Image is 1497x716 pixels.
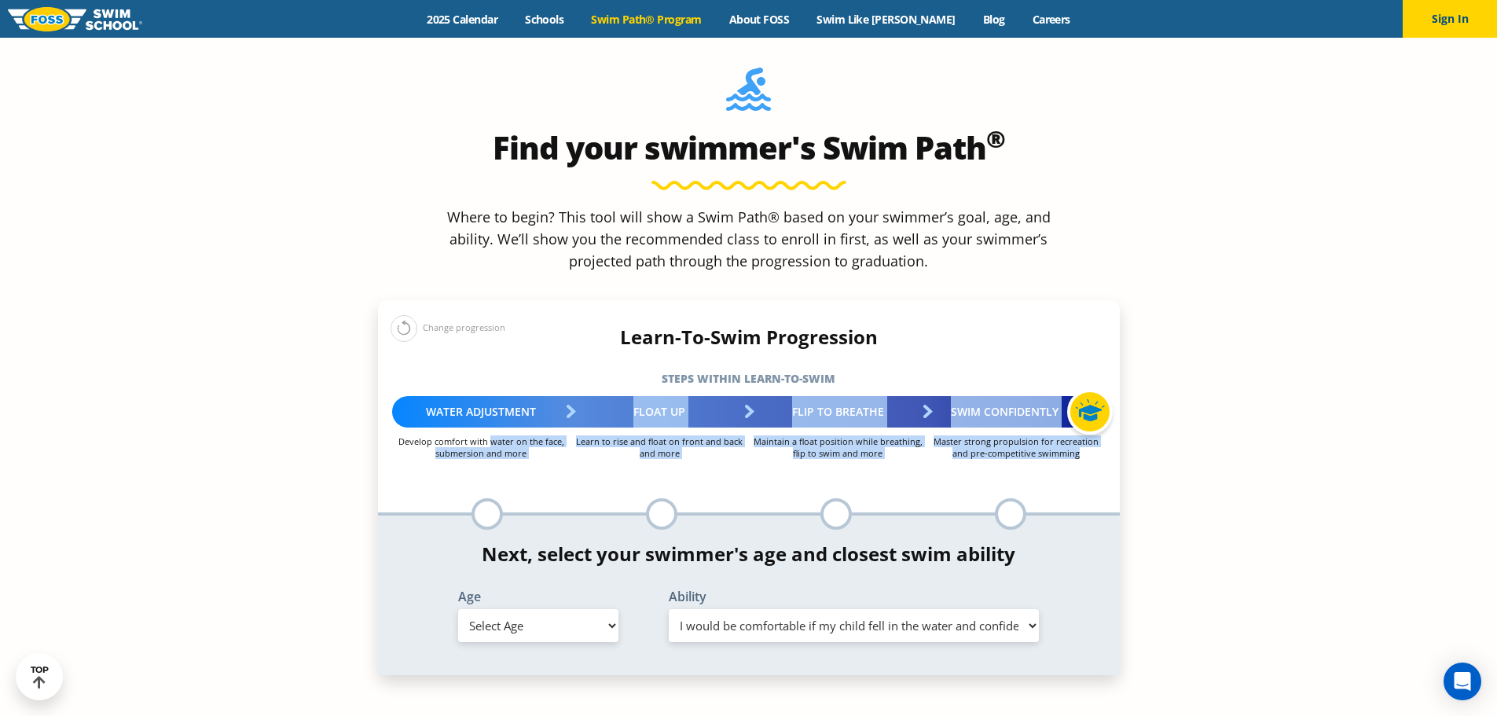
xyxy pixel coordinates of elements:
[378,543,1120,565] h4: Next, select your swimmer's age and closest swim ability
[8,7,142,31] img: FOSS Swim School Logo
[578,12,715,27] a: Swim Path® Program
[571,435,749,459] p: Learn to rise and float on front and back and more
[458,590,618,603] label: Age
[726,68,771,121] img: Foss-Location-Swimming-Pool-Person.svg
[986,123,1005,155] sup: ®
[669,590,1040,603] label: Ability
[927,396,1106,428] div: Swim Confidently
[378,326,1120,348] h4: Learn-To-Swim Progression
[803,12,970,27] a: Swim Like [PERSON_NAME]
[392,435,571,459] p: Develop comfort with water on the face, submersion and more
[749,396,927,428] div: Flip to Breathe
[378,129,1120,167] h2: Find your swimmer's Swim Path
[571,396,749,428] div: Float Up
[749,435,927,459] p: Maintain a float position while breathing, flip to swim and more
[1444,663,1481,700] div: Open Intercom Messenger
[715,12,803,27] a: About FOSS
[441,206,1057,272] p: Where to begin? This tool will show a Swim Path® based on your swimmer’s goal, age, and ability. ...
[512,12,578,27] a: Schools
[392,396,571,428] div: Water Adjustment
[969,12,1018,27] a: Blog
[1018,12,1084,27] a: Careers
[391,314,505,342] div: Change progression
[413,12,512,27] a: 2025 Calendar
[378,368,1120,390] h5: Steps within Learn-to-Swim
[927,435,1106,459] p: Master strong propulsion for recreation and pre-competitive swimming
[31,665,49,689] div: TOP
